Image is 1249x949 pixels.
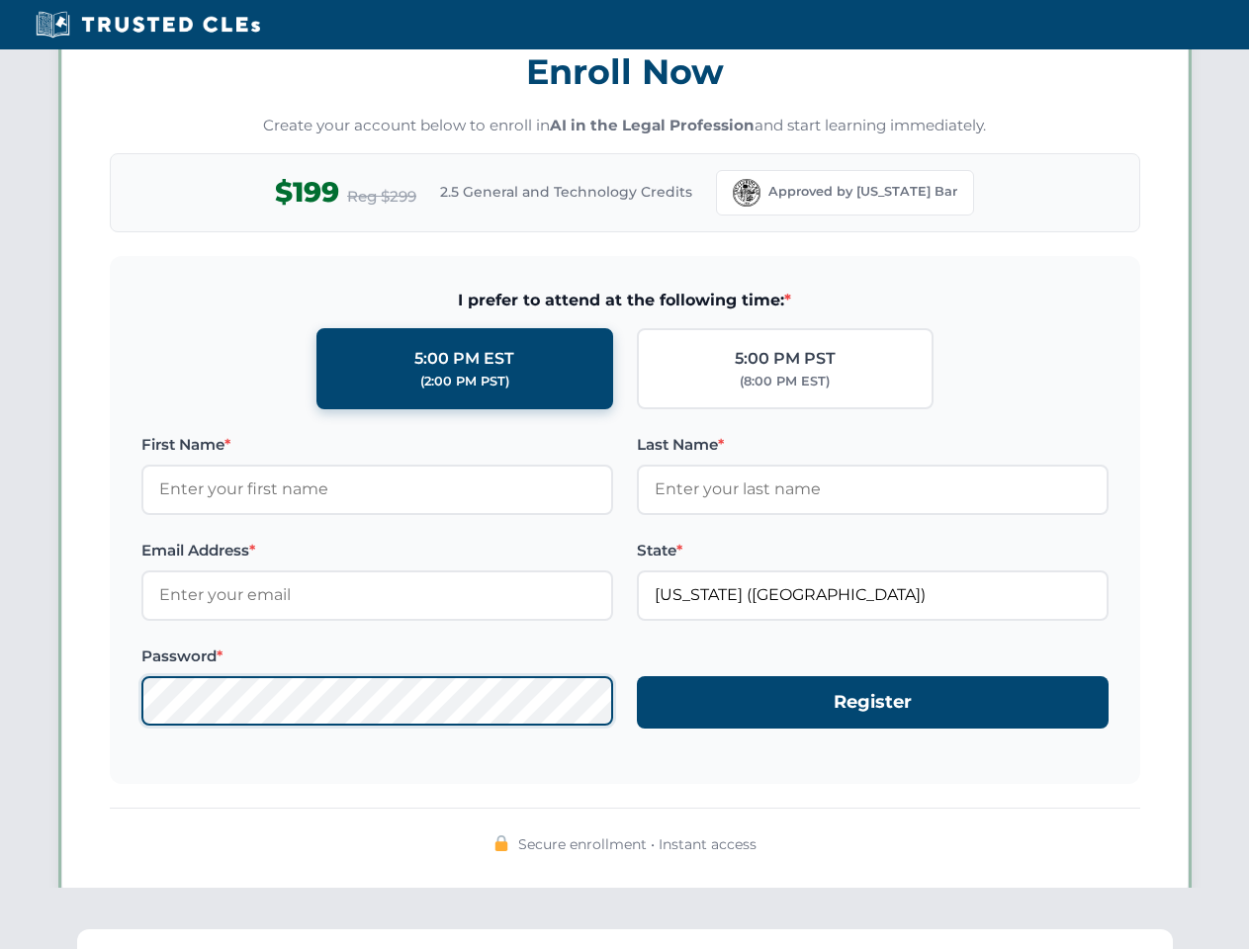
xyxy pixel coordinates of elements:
[550,116,755,134] strong: AI in the Legal Profession
[110,115,1140,137] p: Create your account below to enroll in and start learning immediately.
[637,465,1109,514] input: Enter your last name
[637,539,1109,562] label: State
[740,372,830,391] div: (8:00 PM EST)
[420,372,509,391] div: (2:00 PM PST)
[141,645,613,668] label: Password
[141,465,613,514] input: Enter your first name
[141,570,613,620] input: Enter your email
[768,182,957,202] span: Approved by [US_STATE] Bar
[637,433,1109,457] label: Last Name
[141,539,613,562] label: Email Address
[637,676,1109,729] button: Register
[141,288,1109,313] span: I prefer to attend at the following time:
[414,346,514,372] div: 5:00 PM EST
[30,10,266,40] img: Trusted CLEs
[275,170,339,215] span: $199
[110,41,1140,103] h3: Enroll Now
[440,181,692,203] span: 2.5 General and Technology Credits
[141,433,613,457] label: First Name
[493,835,509,851] img: 🔒
[637,570,1109,620] input: Florida (FL)
[518,833,757,855] span: Secure enrollment • Instant access
[347,185,416,209] span: Reg $299
[735,346,836,372] div: 5:00 PM PST
[733,179,760,207] img: Florida Bar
